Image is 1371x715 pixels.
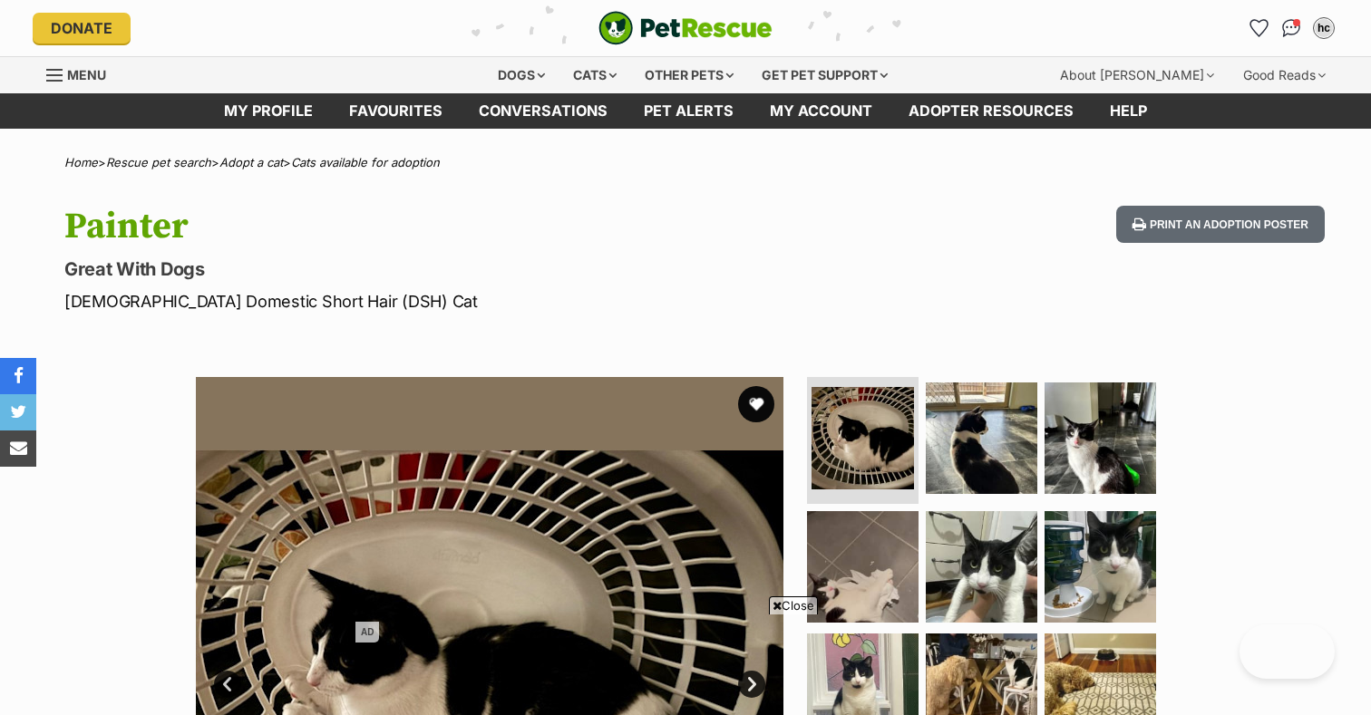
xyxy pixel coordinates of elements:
span: Menu [67,67,106,82]
a: Favourites [1244,14,1273,43]
div: hc [1315,19,1333,37]
div: > > > [19,156,1352,169]
a: PetRescue [598,11,773,45]
iframe: Help Scout Beacon - Open [1240,624,1335,679]
img: logo-cat-932fe2b9b8326f06289b0f2fb663e598f794de774fb13d1741a6617ecf9a85b4.svg [598,11,773,45]
h1: Painter [64,206,831,247]
a: Donate [33,13,131,43]
ul: Account quick links [1244,14,1338,43]
img: chat-41dd97257d64d25036548639549fe6c8038ab92f7586957e7f3b1b290dea8141.svg [1282,19,1301,37]
p: [DEMOGRAPHIC_DATA] Domestic Short Hair (DSH) Cat [64,289,831,314]
a: Adopter resources [890,93,1092,129]
span: AD [355,622,379,643]
a: My account [752,93,890,129]
button: Print an adoption poster [1116,206,1325,243]
a: Prev [214,671,241,698]
img: Photo of Painter [926,382,1037,494]
a: Conversations [1277,14,1306,43]
a: Home [64,155,98,169]
div: About [PERSON_NAME] [1047,57,1227,93]
p: Great With Dogs [64,256,831,282]
img: Photo of Painter [1045,511,1156,623]
img: Photo of Painter [812,387,914,489]
img: Photo of Painter [1045,382,1156,494]
a: Adopt a cat [219,155,283,169]
div: Get pet support [749,57,900,93]
a: Menu [46,57,119,90]
a: Cats available for adoption [291,155,440,169]
div: Dogs [485,57,558,93]
a: Help [1092,93,1165,129]
img: Photo of Painter [926,511,1037,623]
a: Favourites [331,93,461,129]
button: favourite [738,386,774,422]
div: Cats [560,57,629,93]
div: Good Reads [1230,57,1338,93]
a: Pet alerts [626,93,752,129]
span: Close [769,596,818,614]
div: Other pets [632,57,746,93]
a: conversations [461,93,626,129]
button: My account [1309,14,1338,43]
img: Photo of Painter [807,511,919,623]
a: My profile [206,93,331,129]
a: Rescue pet search [106,155,211,169]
